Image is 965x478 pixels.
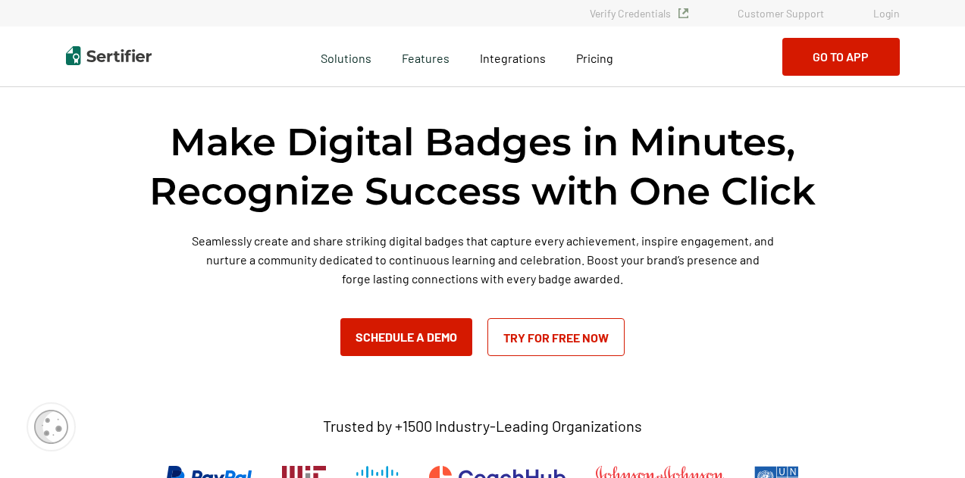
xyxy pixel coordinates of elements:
a: Pricing [576,47,613,66]
a: Verify Credentials [590,7,688,20]
h1: Make Digital Badges in Minutes, Recognize Success with One Click [66,117,900,216]
span: Pricing [576,51,613,65]
button: Go to App [782,38,900,76]
span: Features [402,47,450,66]
a: Integrations [480,47,546,66]
p: Seamlessly create and share striking digital badges that capture every achievement, inspire engag... [191,231,775,288]
a: Login [873,7,900,20]
button: Schedule a Demo [340,318,472,356]
span: Integrations [480,51,546,65]
img: Verified [678,8,688,18]
a: Customer Support [738,7,824,20]
p: Trusted by +1500 Industry-Leading Organizations [323,417,642,436]
img: Cookie Popup Icon [34,410,68,444]
span: Solutions [321,47,371,66]
a: Try for Free Now [487,318,625,356]
img: Sertifier | Digital Credentialing Platform [66,46,152,65]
